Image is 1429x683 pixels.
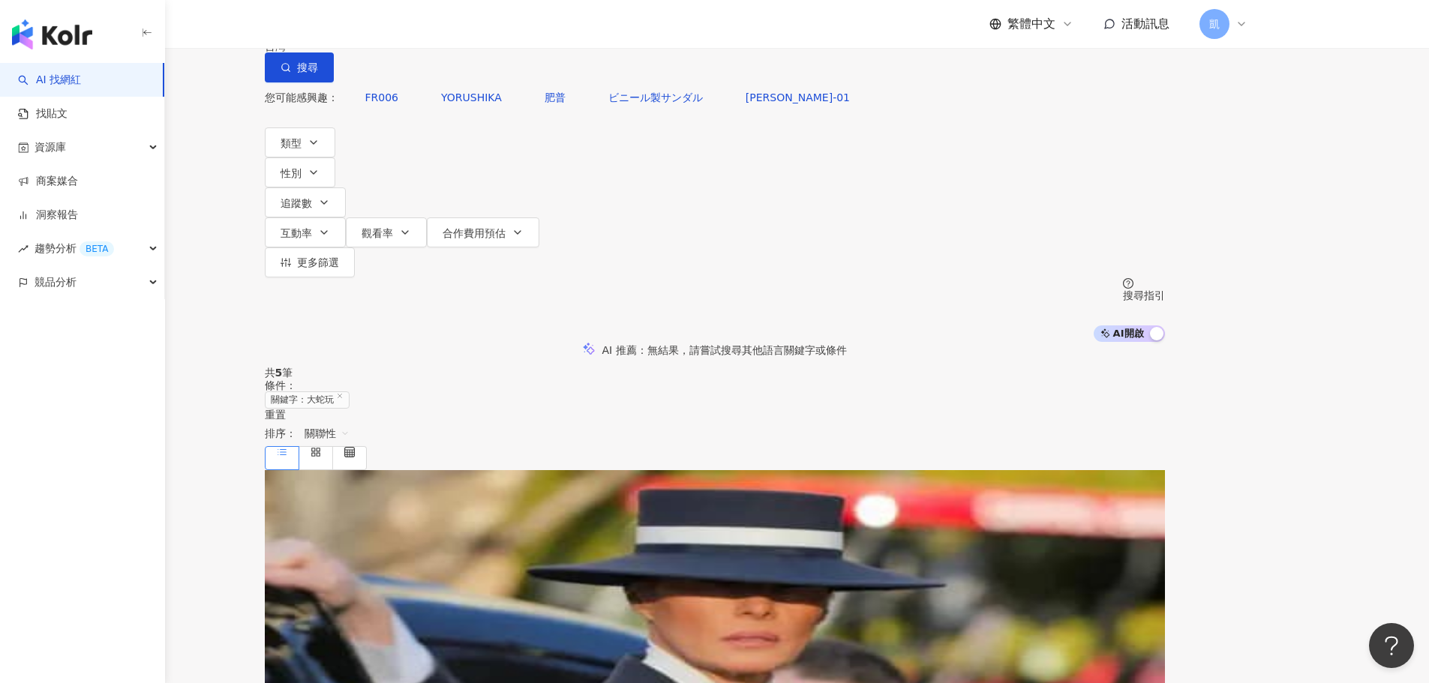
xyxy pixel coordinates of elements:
[730,82,866,112] button: [PERSON_NAME]-01
[1369,623,1414,668] iframe: Help Scout Beacon - Open
[35,232,114,265] span: 趨勢分析
[647,344,847,356] span: 無結果，請嘗試搜尋其他語言關鍵字或條件
[18,106,68,121] a: 找貼文
[427,217,539,247] button: 合作費用預估
[346,217,427,247] button: 觀看率
[265,127,335,157] button: 類型
[265,391,350,409] span: 關鍵字：大蛇玩
[265,367,1165,379] div: 共 筆
[281,197,312,209] span: 追蹤數
[1123,278,1133,289] span: question-circle
[18,174,78,189] a: 商案媒合
[1209,16,1220,32] span: 凱
[265,187,346,217] button: 追蹤數
[593,82,719,112] button: ビニール製サンダル
[80,241,114,256] div: BETA
[265,247,355,277] button: 更多篩選
[365,91,399,103] span: FR006
[608,91,703,103] span: ビニール製サンダル
[362,227,393,239] span: 觀看率
[1007,16,1055,32] span: 繁體中文
[746,91,850,103] span: [PERSON_NAME]-01
[12,19,92,49] img: logo
[529,82,581,112] button: 肥普
[281,167,302,179] span: 性別
[305,421,350,445] span: 關聯性
[275,367,283,379] span: 5
[35,130,66,164] span: 資源庫
[265,91,338,103] span: 您可能感興趣：
[265,52,334,82] button: 搜尋
[441,91,502,103] span: YORUSHIKA
[265,217,346,247] button: 互動率
[443,227,506,239] span: 合作費用預估
[1123,289,1165,301] div: 搜尋指引
[297,256,339,268] span: 更多篩選
[602,344,846,356] div: AI 推薦 ：
[35,265,77,299] span: 競品分析
[281,227,312,239] span: 互動率
[297,61,318,73] span: 搜尋
[1121,16,1169,31] span: 活動訊息
[350,82,415,112] button: FR006
[18,73,81,88] a: searchAI 找網紅
[281,137,302,149] span: 類型
[265,157,335,187] button: 性別
[265,421,1165,446] div: 排序：
[18,244,29,254] span: rise
[545,91,566,103] span: 肥普
[18,208,78,223] a: 洞察報告
[425,82,518,112] button: YORUSHIKA
[265,409,1165,421] div: 重置
[265,379,296,391] span: 條件 ：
